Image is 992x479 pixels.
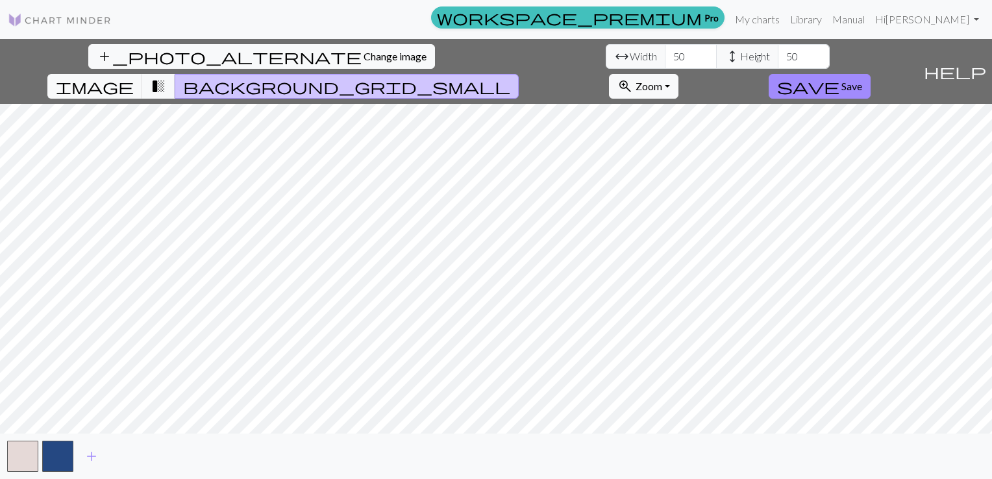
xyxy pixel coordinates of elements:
span: add [84,447,99,465]
a: Manual [827,6,870,32]
a: Pro [431,6,725,29]
button: Help [918,39,992,104]
button: Zoom [609,74,678,99]
span: image [56,77,134,95]
span: workspace_premium [437,8,702,27]
button: Save [769,74,871,99]
a: Hi[PERSON_NAME] [870,6,984,32]
span: add_photo_alternate [97,47,362,66]
span: height [725,47,740,66]
span: Width [630,49,657,64]
span: Height [740,49,770,64]
span: help [924,62,986,80]
span: save [777,77,839,95]
span: transition_fade [151,77,166,95]
img: Logo [8,12,112,28]
span: zoom_in [617,77,633,95]
span: Zoom [636,80,662,92]
span: Change image [364,50,427,62]
span: Save [841,80,862,92]
button: Add color [75,444,108,469]
a: Library [785,6,827,32]
button: Change image [88,44,435,69]
a: My charts [730,6,785,32]
span: arrow_range [614,47,630,66]
span: background_grid_small [183,77,510,95]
